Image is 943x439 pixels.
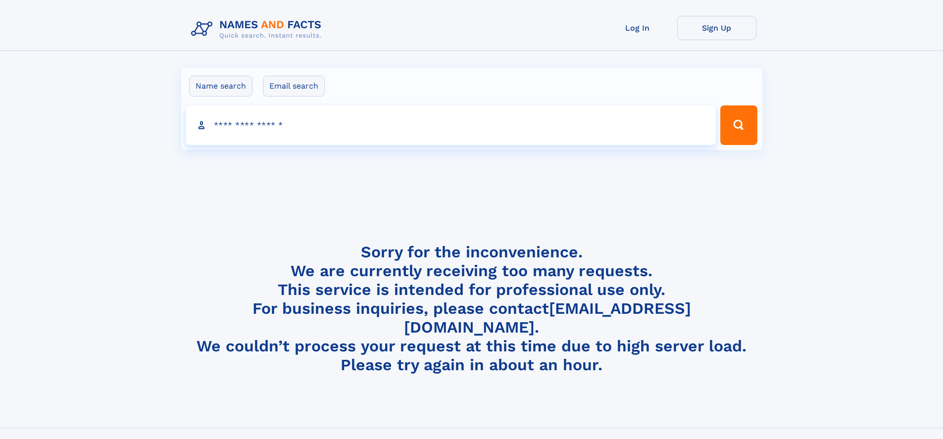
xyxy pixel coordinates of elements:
[404,299,691,337] a: [EMAIL_ADDRESS][DOMAIN_NAME]
[677,16,756,40] a: Sign Up
[186,105,716,145] input: search input
[187,16,330,43] img: Logo Names and Facts
[598,16,677,40] a: Log In
[720,105,757,145] button: Search Button
[263,76,325,97] label: Email search
[187,243,756,375] h4: Sorry for the inconvenience. We are currently receiving too many requests. This service is intend...
[189,76,252,97] label: Name search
